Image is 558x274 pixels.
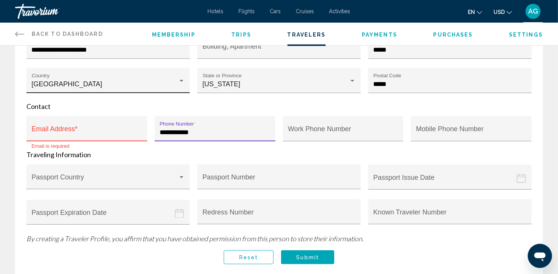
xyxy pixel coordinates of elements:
a: Settings [509,32,543,38]
button: Change language [468,6,482,17]
iframe: Button to launch messaging window [528,244,552,268]
a: Payments [362,32,397,38]
a: Hotels [208,8,224,14]
span: Reset [239,254,258,260]
span: USD [493,9,505,15]
a: Back to Dashboard [15,23,103,45]
p: Contact [26,102,532,110]
span: [US_STATE] [203,80,240,88]
a: Travelers [287,32,326,38]
a: Membership [152,32,195,38]
button: Passport issue date [368,164,532,199]
p: Traveling Information [26,150,532,159]
a: Cars [270,8,281,14]
a: Flights [239,8,255,14]
span: en [468,9,475,15]
button: Submit [281,250,334,264]
span: [GEOGRAPHIC_DATA] [32,80,102,88]
button: Reset [224,250,274,264]
a: Activities [329,8,350,14]
span: AG [528,8,538,15]
p: By creating a Traveler Profile, you affirm that you have obtained permission from this person to ... [26,234,532,243]
a: Purchases [433,32,473,38]
mat-error: Email is required [32,143,142,149]
a: Trips [231,32,251,38]
span: Submit [296,254,319,260]
a: Travorium [15,4,200,19]
span: Back to Dashboard [32,31,103,37]
button: User Menu [523,3,543,19]
button: Passport expiration date [26,199,190,234]
a: Cruises [296,8,314,14]
button: Change currency [493,6,512,17]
